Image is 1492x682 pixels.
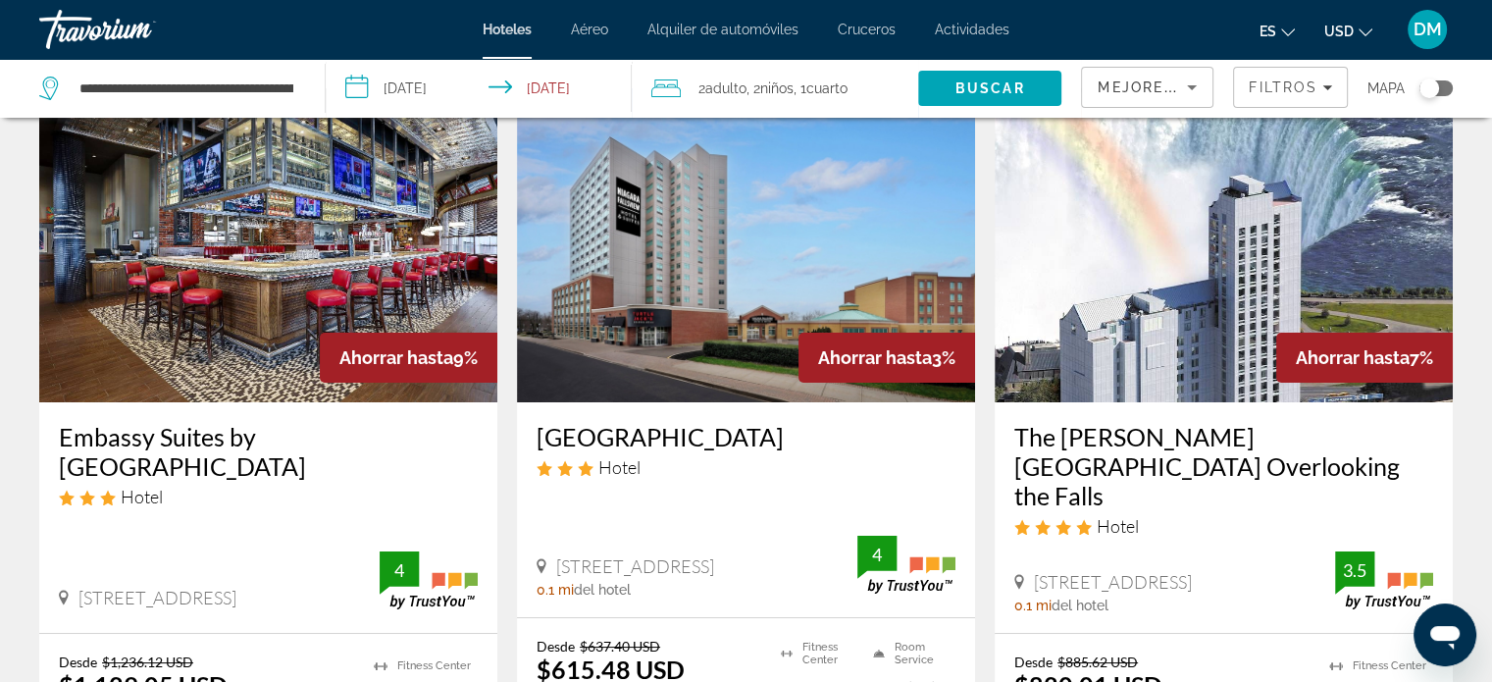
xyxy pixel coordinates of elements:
button: Change currency [1324,17,1372,45]
li: Fitness Center [771,638,863,667]
div: 4 star Hotel [1014,515,1433,537]
span: del hotel [1052,598,1108,613]
span: [STREET_ADDRESS] [78,587,236,608]
a: The [PERSON_NAME][GEOGRAPHIC_DATA] Overlooking the Falls [1014,422,1433,510]
div: 3% [798,333,975,383]
button: Change language [1260,17,1295,45]
span: USD [1324,24,1354,39]
mat-select: Sort by [1098,76,1197,99]
span: Filtros [1249,79,1317,95]
button: Travelers: 2 adults, 2 children [632,59,918,118]
li: Fitness Center [1319,654,1433,678]
span: Mapa [1367,75,1405,102]
span: , 2 [746,75,794,102]
img: TrustYou guest rating badge [857,536,955,594]
iframe: Button to launch messaging window [1414,603,1476,666]
input: Search hotel destination [77,74,295,103]
div: 7% [1276,333,1453,383]
span: Ahorrar hasta [339,347,453,368]
span: Hotel [598,456,641,478]
div: 4 [857,543,897,566]
img: Embassy Suites by Hilton Niagara Falls Fallsview [39,88,497,402]
span: [STREET_ADDRESS] [1034,571,1192,593]
img: TrustYou guest rating badge [380,551,478,609]
span: , 1 [794,75,848,102]
span: 0.1 mi [537,582,574,598]
button: Search [918,71,1061,106]
img: TrustYou guest rating badge [1335,551,1433,609]
a: [GEOGRAPHIC_DATA] [537,422,955,451]
span: 2 [698,75,746,102]
div: 9% [320,333,497,383]
span: Cuarto [806,80,848,96]
div: 3 star Hotel [537,456,955,478]
span: DM [1414,20,1442,39]
span: Buscar [955,80,1025,96]
a: Cruceros [838,22,896,37]
span: Hotel [1097,515,1139,537]
span: del hotel [574,582,631,598]
span: [STREET_ADDRESS] [556,555,714,577]
div: 3.5 [1335,558,1374,582]
a: Hoteles [483,22,532,37]
a: Actividades [935,22,1009,37]
a: Embassy Suites by [GEOGRAPHIC_DATA] [59,422,478,481]
button: Toggle map [1405,79,1453,97]
button: Filters [1233,67,1348,108]
div: 3 star Hotel [59,486,478,507]
button: Select check in and out date [326,59,632,118]
span: Desde [537,638,575,655]
span: Hotel [121,486,163,507]
a: Aéreo [571,22,608,37]
li: Room Service [863,638,955,667]
button: User Menu [1402,9,1453,50]
span: es [1260,24,1276,39]
a: Travorium [39,4,235,55]
span: 0.1 mi [1014,598,1052,613]
img: Niagara Fallsview Hotel & Suites [517,88,975,402]
li: Fitness Center [364,654,478,678]
a: Alquiler de automóviles [647,22,798,37]
span: Ahorrar hasta [818,347,932,368]
del: $1,236.12 USD [102,654,193,670]
del: $885.62 USD [1057,654,1138,670]
span: Mejores descuentos [1098,79,1294,95]
span: Adulto [705,80,746,96]
div: 4 [380,558,419,582]
del: $637.40 USD [580,638,660,655]
span: Desde [59,654,97,670]
img: The Oakes Hotel Overlooking the Falls [995,88,1453,402]
span: Ahorrar hasta [1296,347,1410,368]
span: Niños [760,80,794,96]
span: Desde [1014,654,1053,670]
